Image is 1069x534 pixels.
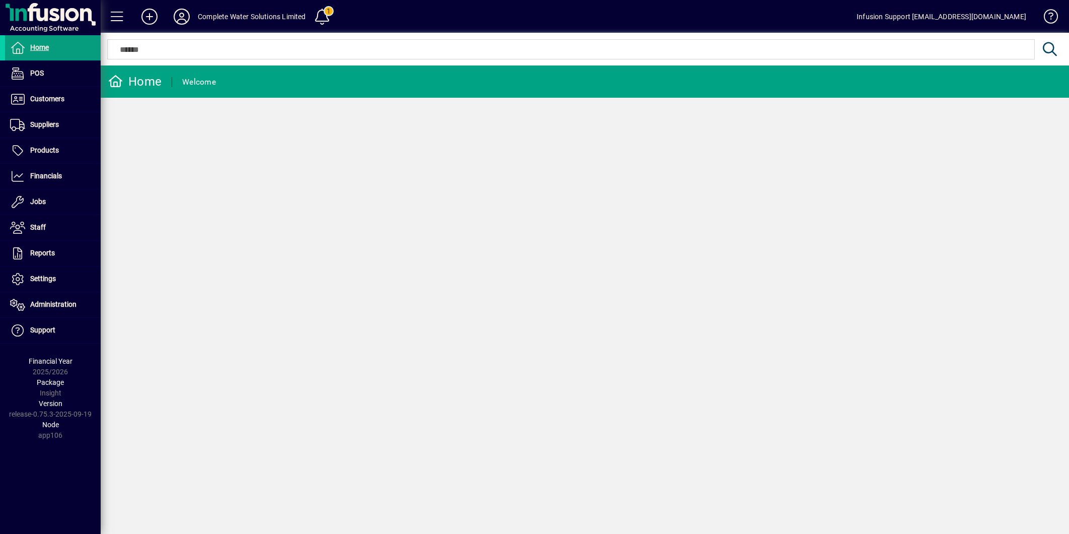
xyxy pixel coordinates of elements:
span: POS [30,69,44,77]
span: Node [42,421,59,429]
a: Financials [5,164,101,189]
span: Financial Year [29,357,72,365]
span: Version [39,399,62,408]
div: Welcome [182,74,216,90]
a: Customers [5,87,101,112]
div: Complete Water Solutions Limited [198,9,306,25]
span: Jobs [30,197,46,206]
a: Suppliers [5,112,101,138]
span: Customers [30,95,64,103]
a: Settings [5,266,101,292]
span: Support [30,326,55,334]
button: Add [133,8,166,26]
div: Home [108,74,162,90]
div: Infusion Support [EMAIL_ADDRESS][DOMAIN_NAME] [857,9,1026,25]
a: POS [5,61,101,86]
span: Suppliers [30,120,59,128]
a: Support [5,318,101,343]
button: Profile [166,8,198,26]
span: Financials [30,172,62,180]
span: Reports [30,249,55,257]
span: Settings [30,275,56,283]
span: Home [30,43,49,51]
a: Knowledge Base [1036,2,1056,35]
span: Administration [30,300,77,308]
a: Reports [5,241,101,266]
span: Staff [30,223,46,231]
a: Staff [5,215,101,240]
a: Administration [5,292,101,317]
span: Products [30,146,59,154]
a: Products [5,138,101,163]
a: Jobs [5,189,101,215]
span: Package [37,378,64,386]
